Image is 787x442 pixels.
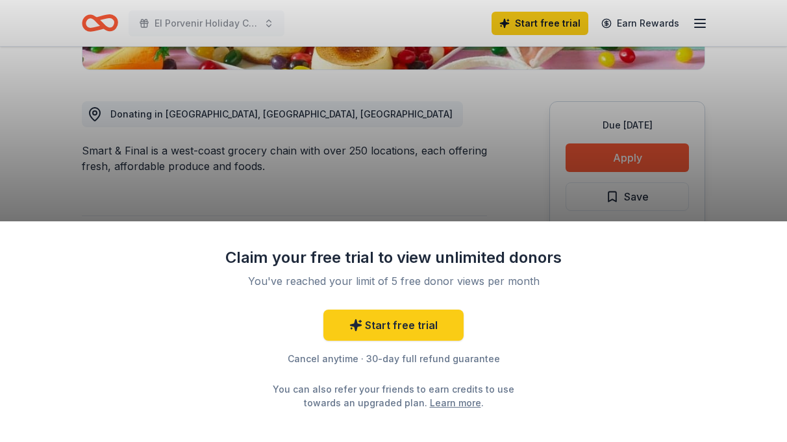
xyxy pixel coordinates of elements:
[240,273,547,289] div: You've reached your limit of 5 free donor views per month
[225,351,562,367] div: Cancel anytime · 30-day full refund guarantee
[261,382,526,410] div: You can also refer your friends to earn credits to use towards an upgraded plan. .
[225,247,562,268] div: Claim your free trial to view unlimited donors
[323,310,464,341] a: Start free trial
[430,396,481,410] a: Learn more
